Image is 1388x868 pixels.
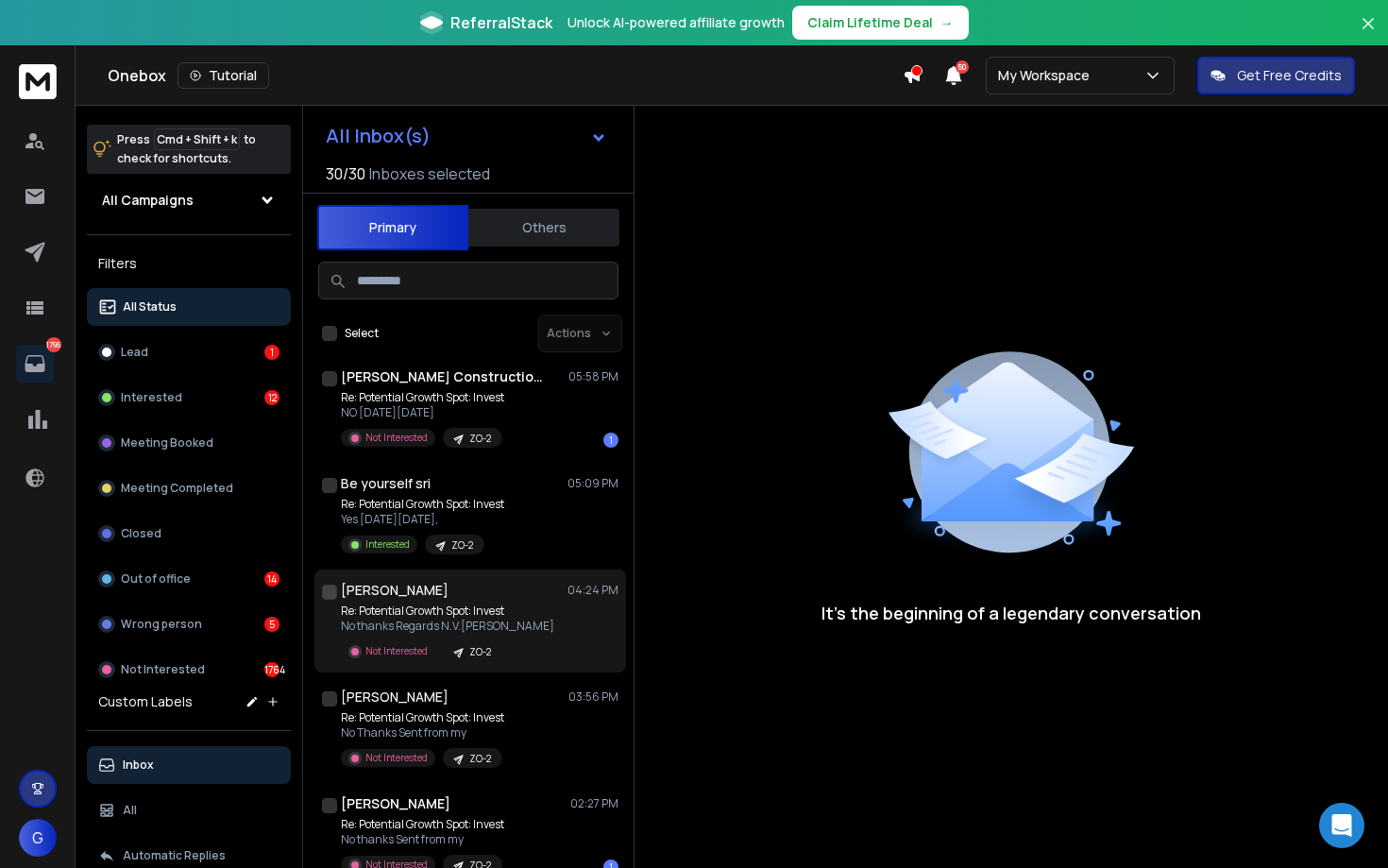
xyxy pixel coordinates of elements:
[792,6,969,40] button: Claim Lifetime Deal→
[264,662,279,677] div: 1764
[121,345,148,360] p: Lead
[341,794,450,813] h1: [PERSON_NAME]
[341,512,504,527] p: Yes [DATE][DATE],
[1237,66,1342,85] p: Get Free Credits
[123,299,177,315] p: All Status
[87,651,291,689] button: Not Interested1764
[567,583,618,598] p: 04:24 PM
[603,433,618,448] div: 1
[341,474,431,493] h1: Be yourself sri
[326,162,365,185] span: 30 / 30
[19,819,57,857] button: G
[46,337,61,352] p: 1796
[365,537,410,552] p: Interested
[16,345,54,383] a: 1796
[365,751,428,765] p: Not Interested
[123,848,226,863] p: Automatic Replies
[87,333,291,371] button: Lead1
[87,379,291,417] button: Interested12
[468,207,619,248] button: Others
[341,390,504,405] p: Re: Potential Growth Spot: Invest
[178,62,269,89] button: Tutorial
[108,62,903,89] div: Onebox
[369,162,490,185] h3: Inboxes selected
[341,405,504,420] p: NO [DATE][DATE]
[341,710,504,725] p: Re: Potential Growth Spot: Invest
[568,689,618,705] p: 03:56 PM
[87,469,291,507] button: Meeting Completed
[341,832,504,847] p: No thanks Sent from my
[264,390,279,405] div: 12
[87,250,291,277] h3: Filters
[87,791,291,829] button: All
[102,191,194,210] h1: All Campaigns
[154,128,240,150] span: Cmd + Shift + k
[264,617,279,632] div: 5
[121,571,191,587] p: Out of office
[568,369,618,384] p: 05:58 PM
[87,605,291,643] button: Wrong person5
[87,424,291,462] button: Meeting Booked
[567,476,618,491] p: 05:09 PM
[1319,803,1364,848] div: Open Intercom Messenger
[87,515,291,553] button: Closed
[123,757,154,773] p: Inbox
[264,571,279,587] div: 14
[1197,57,1355,94] button: Get Free Credits
[341,497,504,512] p: Re: Potential Growth Spot: Invest
[87,181,291,219] button: All Campaigns
[121,481,233,496] p: Meeting Completed
[469,645,491,659] p: ZO-2
[341,817,504,832] p: Re: Potential Growth Spot: Invest
[341,725,504,740] p: No Thanks Sent from my
[317,205,468,250] button: Primary
[121,435,213,451] p: Meeting Booked
[311,117,622,155] button: All Inbox(s)
[451,538,473,553] p: ZO-2
[365,431,428,445] p: Not Interested
[469,752,491,766] p: ZO-2
[1356,11,1380,57] button: Close banner
[956,60,969,74] span: 50
[341,604,554,619] p: Re: Potential Growth Spot: Invest
[87,560,291,598] button: Out of office14
[940,13,954,32] span: →
[121,617,202,632] p: Wrong person
[326,127,431,145] h1: All Inbox(s)
[87,288,291,326] button: All Status
[567,13,785,32] p: Unlock AI-powered affiliate growth
[570,796,618,811] p: 02:27 PM
[821,600,1201,626] p: It’s the beginning of a legendary conversation
[87,746,291,784] button: Inbox
[341,367,549,386] h1: [PERSON_NAME] Construction Pvt Ltd
[341,688,449,706] h1: [PERSON_NAME]
[341,619,554,634] p: No thanks Regards N.V.[PERSON_NAME]
[341,581,449,600] h1: [PERSON_NAME]
[469,432,491,446] p: ZO-2
[998,66,1097,85] p: My Workspace
[345,326,379,341] label: Select
[121,390,182,405] p: Interested
[98,692,193,711] h3: Custom Labels
[117,130,256,168] p: Press to check for shortcuts.
[264,345,279,360] div: 1
[365,644,428,658] p: Not Interested
[450,11,552,34] span: ReferralStack
[121,662,205,677] p: Not Interested
[123,803,137,818] p: All
[121,526,161,541] p: Closed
